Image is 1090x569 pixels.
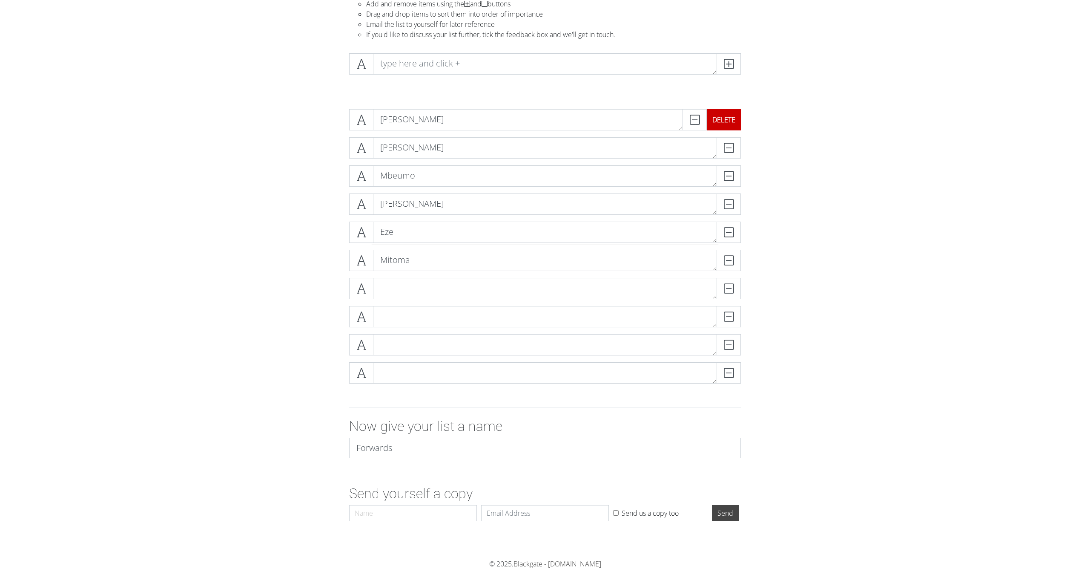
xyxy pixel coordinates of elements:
[349,418,741,434] h2: Now give your list a name
[349,438,741,458] input: My amazing list...
[481,505,609,521] input: Email Address
[513,559,601,569] a: Blackgate - [DOMAIN_NAME]
[349,505,477,521] input: Name
[309,559,781,569] div: © 2025.
[366,29,741,40] li: If you'd like to discuss your list further, tick the feedback box and we'll get in touch.
[366,9,741,19] li: Drag and drop items to sort them into order of importance
[707,109,741,130] div: DELETE
[622,508,679,518] label: Send us a copy too
[366,19,741,29] li: Email the list to yourself for later reference
[712,505,739,521] input: Send
[349,485,741,502] h2: Send yourself a copy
